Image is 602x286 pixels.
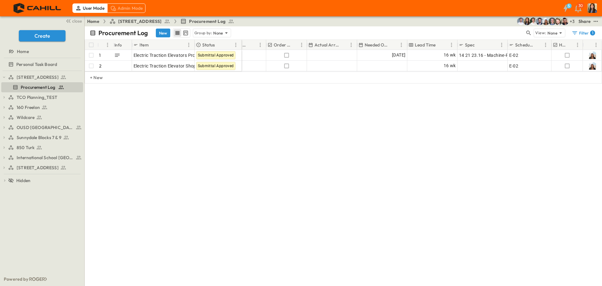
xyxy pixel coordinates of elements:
button: Menu [542,41,549,49]
div: Owner [583,40,602,50]
img: Jared Salin (jsalin@cahill-sf.com) [548,18,556,25]
a: [STREET_ADDRESS] [8,163,82,172]
span: Procurement Log [21,84,55,90]
span: 16 wk [444,62,456,69]
p: + 3 [570,18,576,24]
nav: breadcrumbs [87,18,238,24]
p: View: [535,30,546,36]
span: Electric Traction Elevators Product Data [134,52,216,58]
img: 4f72bfc4efa7236828875bac24094a5ddb05241e32d018417354e964050affa1.png [8,2,68,15]
span: Electric Traction Elevator Shop Drawings [134,63,217,69]
button: Sort [535,41,542,48]
span: International School San Francisco [17,154,74,161]
img: Lenny Charles (lcharles@cahill-sf.com) [561,18,568,25]
img: Kim Bowen (kbowen@cahill-sf.com) [523,18,531,25]
span: E-02 [509,63,519,69]
button: Menu [448,41,455,49]
span: Submittal Approved [198,53,234,57]
img: Marlen Hernandez (mhernandez@cahill-sf.com) [542,18,550,25]
p: 30 [578,3,583,8]
p: None [213,30,223,36]
div: 850 Turktest [1,143,83,153]
a: 850 Turk [8,143,82,152]
button: Create [19,30,66,41]
button: Sort [216,41,223,48]
img: Mike Peterson (mpeterson@cahill-sf.com) [517,18,525,25]
img: Daniel Esposito (desposito@cahill-sf.com) [555,18,562,25]
span: Submittal Approved [198,64,234,68]
p: None [547,30,557,36]
p: Procurement Log [98,29,148,37]
button: test [592,18,599,25]
button: Menu [347,41,355,49]
button: Sort [100,41,107,48]
button: Menu [574,41,581,49]
div: International School San Franciscotest [1,153,83,163]
a: TCO Planning_TEST [8,93,82,102]
div: table view [173,28,190,38]
div: 160 Freelontest [1,102,83,112]
h6: 5 [568,3,570,8]
div: OUSD [GEOGRAPHIC_DATA]test [1,122,83,132]
button: Filter1 [569,29,597,37]
span: 850 Turk [17,144,34,151]
span: 160 Freelon [17,104,40,111]
button: Menu [104,41,111,49]
p: 2 [99,63,102,69]
button: Sort [293,41,300,48]
p: Needed Onsite [365,42,389,48]
button: Sort [150,41,157,48]
a: OUSD [GEOGRAPHIC_DATA] [8,123,82,132]
a: 160 Freelon [8,103,82,112]
h6: 1 [592,30,593,35]
span: [STREET_ADDRESS] [17,74,59,80]
button: Sort [341,41,347,48]
button: Menu [398,41,405,49]
button: Menu [498,41,505,49]
span: [STREET_ADDRESS] [118,18,162,24]
button: row view [174,29,181,37]
div: Personal Task Boardtest [1,59,83,69]
div: Info [113,40,132,50]
a: Procurement Log [180,18,234,24]
a: Personal Task Board [1,60,82,69]
div: Share [578,18,591,24]
p: + New [90,74,94,81]
span: Sunnydale Blocks 7 & 9 [17,134,61,141]
a: Wildcare [8,113,82,122]
button: Sort [585,41,592,48]
div: Filter [572,30,595,36]
button: Sort [250,41,256,48]
img: Profile Picture [588,3,597,13]
a: [STREET_ADDRESS] [8,73,82,82]
a: International School San Francisco [8,153,82,162]
span: [STREET_ADDRESS] [17,165,59,171]
button: close [63,16,83,25]
p: Spec [465,42,475,48]
span: Wildcare [17,114,34,121]
img: Profile Picture [589,51,596,59]
a: Home [87,18,99,24]
button: 5 [559,3,572,14]
span: [DATE] [392,51,405,59]
div: [STREET_ADDRESS]test [1,72,83,82]
button: Menu [256,41,264,49]
button: Sort [391,41,398,48]
div: Admin Mode [107,3,146,13]
img: Profile Picture [589,62,596,70]
p: Status [202,42,215,48]
p: Order Confirmed? [274,42,292,48]
a: Procurement Log [1,83,82,92]
img: Kyle Baltes (kbaltes@cahill-sf.com) [530,18,537,25]
p: Actual Arrival [314,42,339,48]
p: Schedule ID [515,42,534,48]
div: # [98,40,113,50]
span: OUSD [GEOGRAPHIC_DATA] [17,124,74,131]
a: [STREET_ADDRESS] [109,18,171,24]
button: Sort [476,41,483,48]
span: Home [17,48,29,55]
div: User Mode [72,3,107,13]
div: TCO Planning_TESTtest [1,92,83,102]
div: Info [114,36,122,54]
span: 16 wk [444,51,456,59]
